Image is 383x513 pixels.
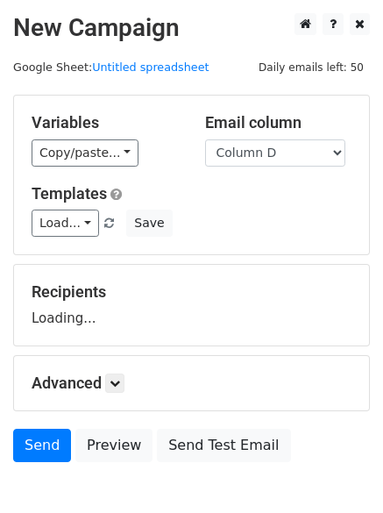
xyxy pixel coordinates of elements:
h5: Advanced [32,374,351,393]
button: Save [126,210,172,237]
h5: Variables [32,113,179,132]
h5: Email column [205,113,352,132]
a: Untitled spreadsheet [92,61,209,74]
a: Preview [75,429,152,462]
a: Templates [32,184,107,203]
a: Send [13,429,71,462]
span: Daily emails left: 50 [252,58,370,77]
h2: New Campaign [13,13,370,43]
a: Copy/paste... [32,139,138,167]
div: Loading... [32,282,351,328]
a: Send Test Email [157,429,290,462]
a: Daily emails left: 50 [252,61,370,74]
a: Load... [32,210,99,237]
small: Google Sheet: [13,61,209,74]
h5: Recipients [32,282,351,302]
